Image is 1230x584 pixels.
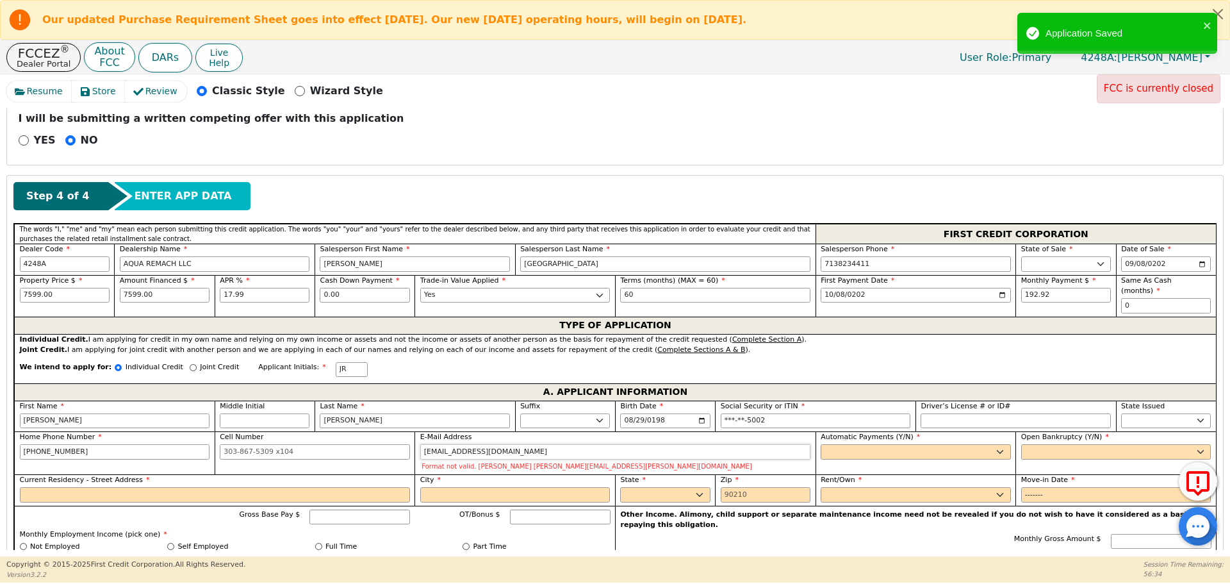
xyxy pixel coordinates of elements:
[520,245,610,253] span: Salesperson Last Name
[220,276,249,285] span: APR %
[821,433,920,441] span: Automatic Payments (Y/N)
[1121,402,1165,410] span: State Issued
[209,58,229,68] span: Help
[325,542,357,553] label: Full Time
[559,317,671,334] span: TYPE OF APPLICATION
[422,463,808,470] p: Format not valid. [PERSON_NAME] [PERSON_NAME][EMAIL_ADDRESS][PERSON_NAME][DOMAIN_NAME]
[26,188,89,204] span: Step 4 of 4
[20,346,67,354] strong: Joint Credit.
[821,276,894,285] span: First Payment Date
[320,402,364,410] span: Last Name
[220,402,265,410] span: Middle Initial
[1104,83,1213,94] span: FCC is currently closed
[320,276,399,285] span: Cash Down Payment
[310,83,383,99] p: Wizard Style
[1144,560,1224,569] p: Session Time Remaining:
[81,133,98,148] p: NO
[20,335,1211,346] div: I am applying for credit in my own name and relying on my own income or assets and not the income...
[6,81,72,102] button: Resume
[20,433,102,441] span: Home Phone Number
[420,433,472,441] span: E-Mail Address
[6,43,81,72] button: FCCEZ®Dealer Portal
[20,276,83,285] span: Property Price $
[92,85,116,98] span: Store
[821,245,894,253] span: Salesperson Phone
[212,83,285,99] p: Classic Style
[1121,256,1211,272] input: YYYY-MM-DD
[320,245,409,253] span: Salesperson First Name
[17,47,70,60] p: FCCEZ
[42,13,746,26] b: Our updated Purchase Requirement Sheet goes into effect [DATE]. Our new [DATE] operating hours, w...
[621,510,1211,531] p: Other Income. Alimony, child support or separate maintenance income need not be revealed if you d...
[20,530,611,540] p: Monthly Employment Income (pick one)
[6,560,245,571] p: Copyright © 2015- 2025 First Credit Corporation.
[220,433,263,441] span: Cell Number
[520,402,540,410] span: Suffix
[134,188,231,204] span: ENTER APP DATA
[721,476,739,484] span: Zip
[657,346,745,354] u: Complete Sections A & B
[1179,462,1217,501] button: Report Error to FCC
[944,226,1088,242] span: FIRST CREDIT CORPORATION
[145,85,177,98] span: Review
[72,81,126,102] button: Store
[473,542,507,553] label: Part Time
[6,570,245,580] p: Version 3.2.2
[209,47,229,58] span: Live
[240,510,300,519] span: Gross Base Pay $
[821,256,1011,272] input: 303-867-5309 x104
[1021,245,1073,253] span: State of Sale
[1081,51,1202,63] span: [PERSON_NAME]
[620,476,646,484] span: State
[195,44,243,72] button: LiveHelp
[20,245,70,253] span: Dealer Code
[20,402,65,410] span: First Name
[126,362,183,373] p: Individual Credit
[620,413,710,429] input: YYYY-MM-DD
[30,542,79,553] label: Not Employed
[20,335,88,344] strong: Individual Credit.
[138,43,192,72] button: DARs
[20,362,112,383] span: We intend to apply for:
[84,42,135,72] button: AboutFCC
[27,85,63,98] span: Resume
[1014,535,1101,543] span: Monthly Gross Amount $
[1121,298,1211,313] input: 0
[220,288,309,303] input: xx.xx%
[125,81,187,102] button: Review
[420,476,441,484] span: City
[721,413,911,429] input: 000-00-0000
[20,476,150,484] span: Current Residency - Street Address
[1045,26,1199,41] div: Application Saved
[94,46,124,56] p: About
[821,288,1011,303] input: YYYY-MM-DD
[20,345,1211,356] div: I am applying for joint credit with another person and we are applying in each of our names and r...
[220,444,410,460] input: 303-867-5309 x104
[200,362,239,373] p: Joint Credit
[1021,433,1109,441] span: Open Bankruptcy (Y/N)
[120,245,188,253] span: Dealership Name
[543,384,687,401] span: A. APPLICANT INFORMATION
[960,51,1012,63] span: User Role :
[19,111,1212,126] p: I will be submitting a written competing offer with this application
[821,476,862,484] span: Rent/Own
[620,402,663,410] span: Birth Date
[20,444,210,460] input: 303-867-5309 x104
[732,335,801,344] u: Complete Section A
[34,133,56,148] p: YES
[1021,288,1111,303] input: Hint: 192.92
[94,58,124,68] p: FCC
[1206,1,1229,27] button: Close alert
[1121,245,1171,253] span: Date of Sale
[258,363,326,371] span: Applicant Initials:
[14,224,816,244] div: The words "I," "me" and "my" mean each person submitting this credit application. The words "you"...
[921,402,1010,410] span: Driver’s License # or ID#
[1021,476,1075,484] span: Move-in Date
[175,560,245,569] span: All Rights Reserved.
[947,45,1064,70] p: Primary
[120,276,195,285] span: Amount Financed $
[620,276,718,285] span: Terms (months) (MAX = 60)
